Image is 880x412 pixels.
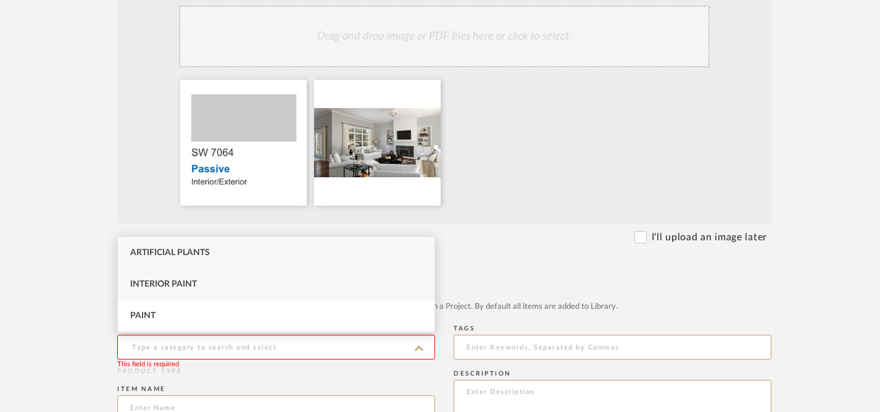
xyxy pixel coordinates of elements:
input: Enter Keywords, Separated by Commas [454,335,771,359]
span: Artificial Plants [130,248,210,257]
label: I'll upload an image later [652,230,767,245]
div: Upload JPG/PNG images or PDF drawings to create an item with maximum functionality in a Project. ... [117,301,771,313]
mat-radio-group: Select item type [117,282,771,298]
span: Paint [130,311,156,320]
input: Type a category to search and select [117,335,435,359]
span: Interior Paint [130,280,197,288]
div: PRODUCT TYPE [117,367,435,376]
div: Item Type [117,272,771,280]
div: Item name [117,385,435,393]
div: Description [454,370,771,377]
div: This field is required [117,359,179,370]
div: Tags [454,325,771,332]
